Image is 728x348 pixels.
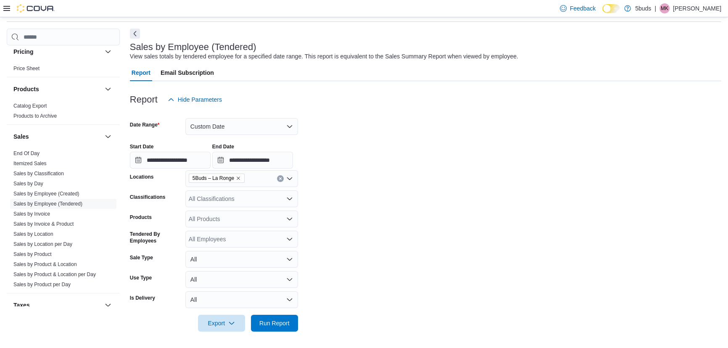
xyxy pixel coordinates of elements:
a: Sales by Invoice [13,211,50,217]
a: Itemized Sales [13,161,47,166]
span: Sales by Product & Location [13,261,77,268]
button: Products [13,85,101,93]
span: MK [661,3,668,13]
a: End Of Day [13,150,40,156]
button: Sales [13,132,101,141]
span: Email Subscription [161,64,214,81]
span: Run Report [259,319,290,327]
button: Next [130,29,140,39]
a: Price Sheet [13,66,40,71]
div: Products [7,101,120,124]
label: End Date [212,143,234,150]
button: Pricing [103,47,113,57]
span: Sales by Product [13,251,52,258]
label: Products [130,214,152,221]
span: Sales by Location per Day [13,241,72,248]
a: Sales by Day [13,181,43,187]
span: 5Buds – La Ronge [189,174,245,183]
a: Products to Archive [13,113,57,119]
input: Press the down key to open a popover containing a calendar. [212,152,293,169]
a: Sales by Employee (Created) [13,191,79,197]
span: Sales by Day [13,180,43,187]
label: Locations [130,174,154,180]
a: Sales by Product per Day [13,282,71,287]
span: 5Buds – La Ronge [193,174,234,182]
h3: Products [13,85,39,93]
button: Open list of options [286,216,293,222]
span: Export [203,315,240,332]
label: Classifications [130,194,166,200]
span: End Of Day [13,150,40,157]
a: Sales by Location [13,231,53,237]
div: Sales [7,148,120,293]
div: Morgan Kinahan [659,3,670,13]
span: Sales by Classification [13,170,64,177]
a: Catalog Export [13,103,47,109]
a: Sales by Location per Day [13,241,72,247]
button: Hide Parameters [164,91,225,108]
span: Feedback [570,4,596,13]
label: Date Range [130,121,160,128]
input: Press the down key to open a popover containing a calendar. [130,152,211,169]
a: Sales by Product [13,251,52,257]
button: All [185,271,298,288]
button: All [185,291,298,308]
button: Open list of options [286,175,293,182]
span: Sales by Employee (Tendered) [13,200,82,207]
span: Sales by Product per Day [13,281,71,288]
button: All [185,251,298,268]
span: Itemized Sales [13,160,47,167]
label: Tendered By Employees [130,231,182,244]
label: Is Delivery [130,295,155,301]
a: Sales by Invoice & Product [13,221,74,227]
button: Taxes [13,301,101,309]
button: Products [103,84,113,94]
button: Clear input [277,175,284,182]
div: Pricing [7,63,120,77]
span: Report [132,64,150,81]
p: | [654,3,656,13]
button: Sales [103,132,113,142]
a: Sales by Classification [13,171,64,177]
h3: Report [130,95,158,105]
button: Open list of options [286,195,293,202]
button: Pricing [13,47,101,56]
label: Use Type [130,274,152,281]
button: Open list of options [286,236,293,243]
button: Taxes [103,300,113,310]
label: Sale Type [130,254,153,261]
input: Dark Mode [602,4,620,13]
span: Sales by Employee (Created) [13,190,79,197]
h3: Taxes [13,301,30,309]
button: Run Report [251,315,298,332]
a: Sales by Product & Location per Day [13,272,96,277]
span: Hide Parameters [178,95,222,104]
span: Price Sheet [13,65,40,72]
h3: Sales by Employee (Tendered) [130,42,256,52]
img: Cova [17,4,55,13]
span: Sales by Product & Location per Day [13,271,96,278]
label: Start Date [130,143,154,150]
h3: Sales [13,132,29,141]
div: View sales totals by tendered employee for a specified date range. This report is equivalent to t... [130,52,518,61]
a: Sales by Employee (Tendered) [13,201,82,207]
h3: Pricing [13,47,33,56]
a: Sales by Product & Location [13,261,77,267]
p: [PERSON_NAME] [673,3,721,13]
button: Export [198,315,245,332]
button: Custom Date [185,118,298,135]
button: Remove 5Buds – La Ronge from selection in this group [236,176,241,181]
p: 5buds [635,3,651,13]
